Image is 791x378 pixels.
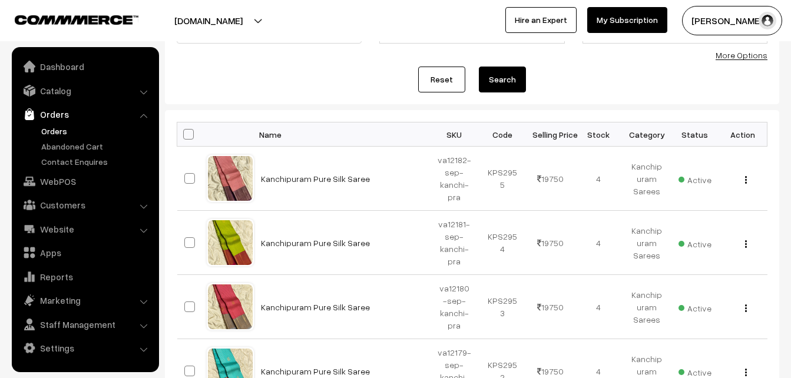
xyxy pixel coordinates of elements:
[15,314,155,335] a: Staff Management
[479,67,526,92] button: Search
[575,147,623,211] td: 4
[623,211,671,275] td: Kanchipuram Sarees
[38,125,155,137] a: Orders
[587,7,667,33] a: My Subscription
[759,12,776,29] img: user
[418,67,465,92] a: Reset
[431,211,479,275] td: va12181-sep-kanchi-pra
[575,275,623,339] td: 4
[15,194,155,215] a: Customers
[745,176,747,184] img: Menu
[575,211,623,275] td: 4
[527,147,575,211] td: 19750
[527,275,575,339] td: 19750
[478,122,527,147] th: Code
[679,235,711,250] span: Active
[15,337,155,359] a: Settings
[15,80,155,101] a: Catalog
[431,122,479,147] th: SKU
[261,366,370,376] a: Kanchipuram Pure Silk Saree
[15,104,155,125] a: Orders
[15,15,138,24] img: COMMMERCE
[623,275,671,339] td: Kanchipuram Sarees
[527,211,575,275] td: 19750
[679,171,711,186] span: Active
[671,122,719,147] th: Status
[15,218,155,240] a: Website
[716,50,767,60] a: More Options
[478,275,527,339] td: KPS2953
[527,122,575,147] th: Selling Price
[261,302,370,312] a: Kanchipuram Pure Silk Saree
[679,299,711,314] span: Active
[261,174,370,184] a: Kanchipuram Pure Silk Saree
[133,6,284,35] button: [DOMAIN_NAME]
[38,155,155,168] a: Contact Enquires
[15,171,155,192] a: WebPOS
[719,122,767,147] th: Action
[623,122,671,147] th: Category
[745,240,747,248] img: Menu
[431,275,479,339] td: va12180-sep-kanchi-pra
[15,242,155,263] a: Apps
[38,140,155,152] a: Abandoned Cart
[575,122,623,147] th: Stock
[15,12,118,26] a: COMMMERCE
[15,290,155,311] a: Marketing
[745,369,747,376] img: Menu
[15,56,155,77] a: Dashboard
[478,147,527,211] td: KPS2955
[478,211,527,275] td: KPS2954
[431,147,479,211] td: va12182-sep-kanchi-pra
[254,122,431,147] th: Name
[682,6,782,35] button: [PERSON_NAME]
[261,238,370,248] a: Kanchipuram Pure Silk Saree
[745,304,747,312] img: Menu
[15,266,155,287] a: Reports
[623,147,671,211] td: Kanchipuram Sarees
[505,7,577,33] a: Hire an Expert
